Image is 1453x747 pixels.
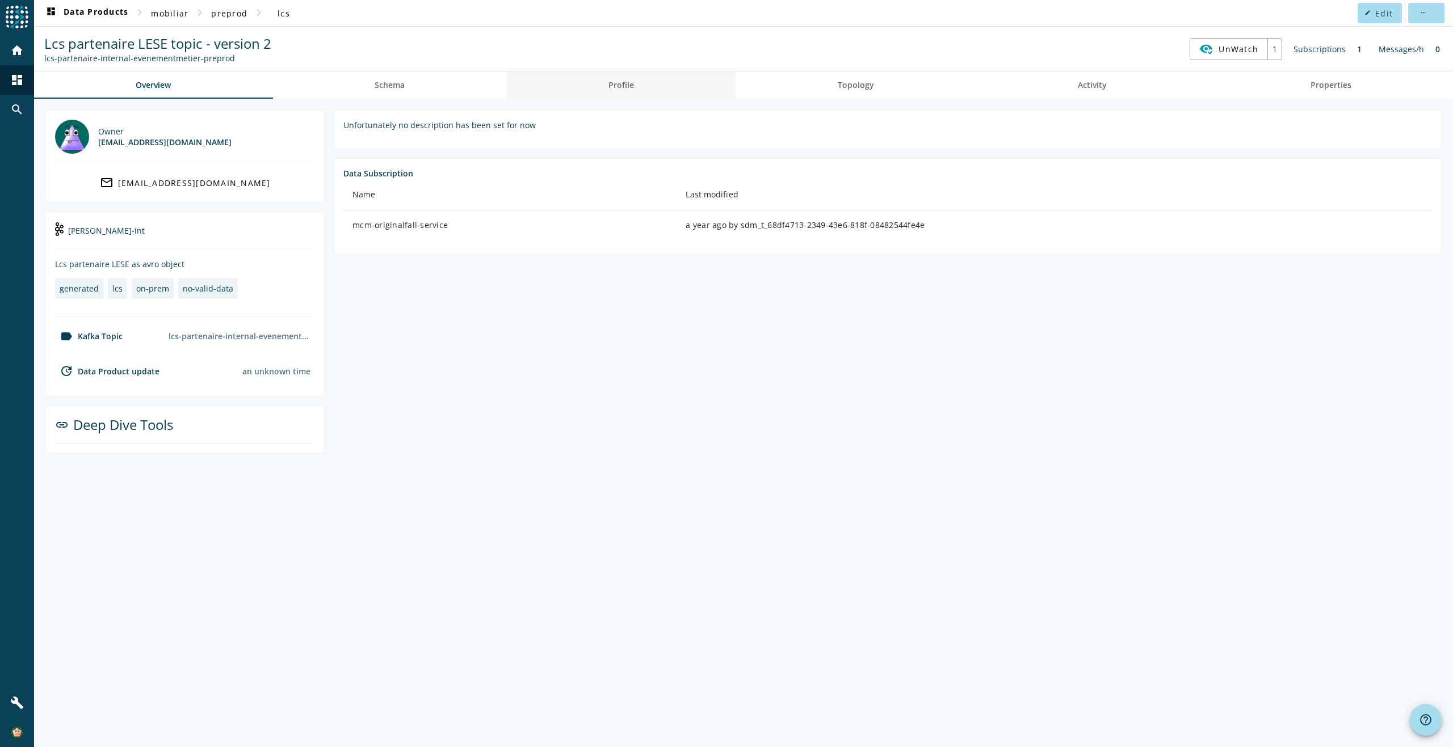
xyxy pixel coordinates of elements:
button: UnWatch [1190,39,1267,59]
button: preprod [207,3,252,23]
span: Data Products [44,6,128,20]
span: preprod [211,8,247,19]
a: [EMAIL_ADDRESS][DOMAIN_NAME] [55,172,315,193]
mat-icon: mail_outline [100,176,114,189]
button: Edit [1358,3,1402,23]
mat-icon: chevron_right [252,6,266,19]
button: Data Products [40,3,133,23]
mat-icon: update [60,364,73,378]
div: Unfortunately no description has been set for now [343,120,1432,130]
div: mcm-originalfall-service [352,220,667,231]
mat-icon: search [10,103,24,116]
div: [EMAIL_ADDRESS][DOMAIN_NAME] [98,137,232,147]
th: Last modified [677,179,1432,210]
span: UnWatch [1219,39,1258,59]
div: Owner [98,126,232,137]
span: Activity [1078,81,1107,89]
div: no-valid-data [183,283,233,294]
img: undefined [55,222,64,236]
button: mobiliar [146,3,193,23]
div: lcs [112,283,123,294]
mat-icon: dashboard [10,73,24,87]
span: Topology [838,81,874,89]
div: Lcs partenaire LESE as avro object [55,259,315,269]
mat-icon: help_outline [1419,713,1433,727]
div: Deep Dive Tools [55,415,315,444]
div: generated [60,283,99,294]
mat-icon: link [55,418,69,432]
span: Lcs partenaire LESE topic - version 2 [44,34,271,53]
button: lcs [266,3,302,23]
img: df3a2c00d7f1025ea8f91671640e3a84 [11,727,23,738]
div: 1 [1351,38,1367,60]
span: Profile [608,81,634,89]
div: Data Product update [55,364,159,378]
mat-icon: edit [1364,10,1371,16]
mat-icon: dashboard [44,6,58,20]
mat-icon: more_horiz [1420,10,1426,16]
div: Messages/h [1373,38,1430,60]
span: Overview [136,81,171,89]
mat-icon: label [60,330,73,343]
span: Properties [1311,81,1351,89]
div: Subscriptions [1288,38,1351,60]
div: 1 [1267,39,1282,60]
div: [PERSON_NAME]-int [55,221,315,250]
div: Data Subscription [343,168,1432,179]
th: Name [343,179,677,210]
div: 0 [1430,38,1446,60]
mat-icon: chevron_right [133,6,146,19]
span: Edit [1375,8,1393,19]
span: lcs [278,8,290,19]
div: [EMAIL_ADDRESS][DOMAIN_NAME] [118,178,271,188]
span: mobiliar [151,8,188,19]
div: Kafka Topic: lcs-partenaire-internal-evenementmetier-preprod [44,53,271,64]
mat-icon: build [10,696,24,710]
img: spoud-logo.svg [6,6,28,28]
div: lcs-partenaire-internal-evenementmetier-preprod [164,326,315,346]
td: a year ago by sdm_t_68df4713-2349-43e6-818f-08482544fe4e [677,210,1432,240]
div: on-prem [136,283,169,294]
div: an unknown time [242,366,310,377]
mat-icon: home [10,44,24,57]
mat-icon: chevron_right [193,6,207,19]
div: Kafka Topic [55,330,123,343]
img: mbx_301675@mobi.ch [55,120,89,154]
span: Schema [375,81,405,89]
